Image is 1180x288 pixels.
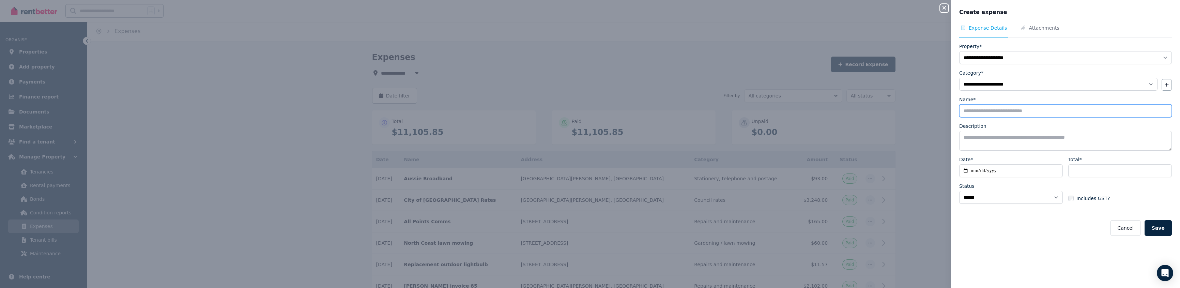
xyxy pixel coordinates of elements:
[1157,265,1173,281] div: Open Intercom Messenger
[959,123,986,130] label: Description
[1145,220,1172,236] button: Save
[959,70,983,76] label: Category*
[1068,196,1074,201] input: Includes GST?
[1068,156,1082,163] label: Total*
[959,43,982,50] label: Property*
[1029,25,1059,31] span: Attachments
[959,96,976,103] label: Name*
[959,8,1007,16] span: Create expense
[1110,220,1140,236] button: Cancel
[1076,195,1110,202] span: Includes GST?
[959,183,975,190] label: Status
[959,156,973,163] label: Date*
[959,25,1172,37] nav: Tabs
[969,25,1007,31] span: Expense Details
